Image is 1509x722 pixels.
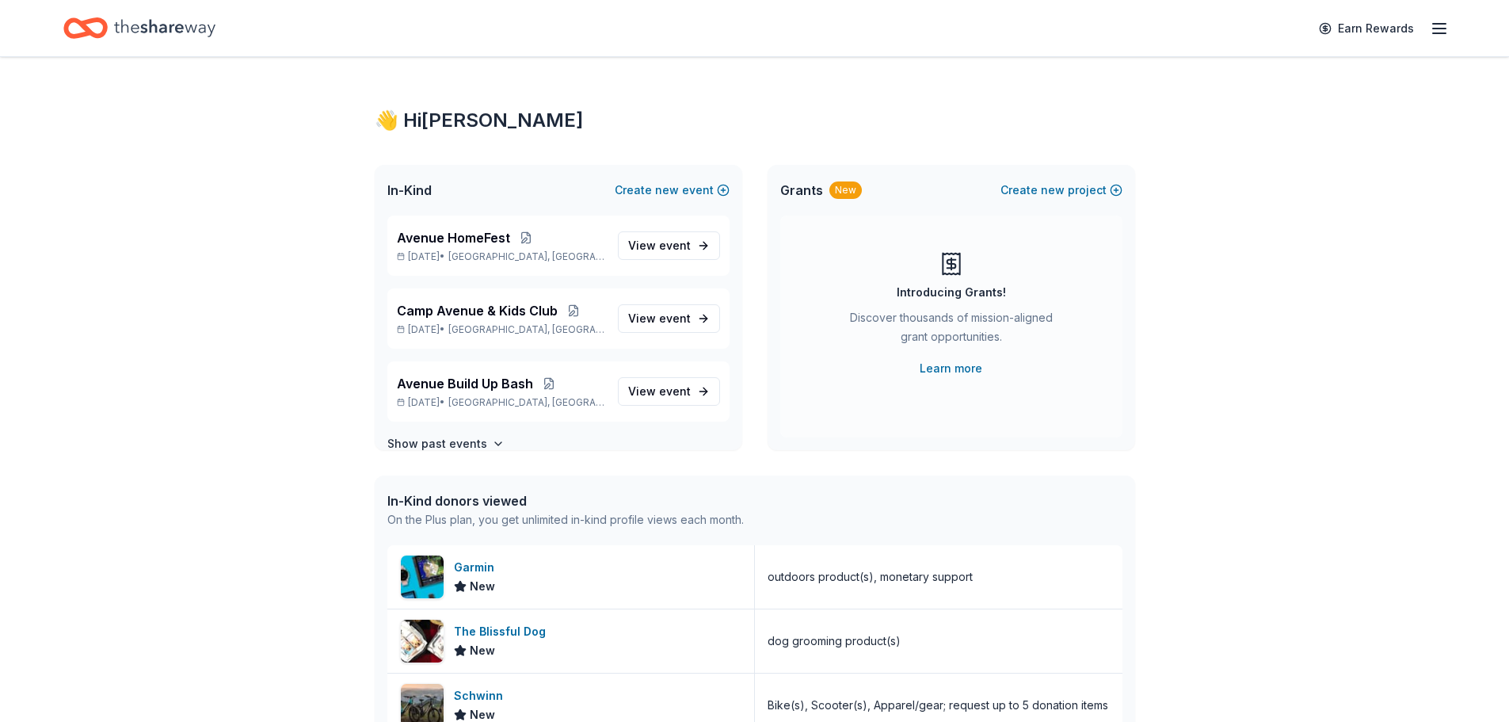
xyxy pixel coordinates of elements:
span: View [628,382,691,401]
span: In-Kind [387,181,432,200]
img: Image for The Blissful Dog [401,620,444,663]
span: event [659,239,691,252]
a: View event [618,377,720,406]
div: On the Plus plan, you get unlimited in-kind profile views each month. [387,510,744,529]
button: Createnewproject [1000,181,1122,200]
span: Camp Avenue & Kids Club [397,301,558,320]
span: [GEOGRAPHIC_DATA], [GEOGRAPHIC_DATA] [448,250,604,263]
span: Avenue HomeFest [397,228,510,247]
div: Schwinn [454,686,509,705]
span: event [659,311,691,325]
h4: Show past events [387,434,487,453]
span: new [1041,181,1065,200]
img: Image for Garmin [401,556,444,598]
div: outdoors product(s), monetary support [768,567,973,586]
div: In-Kind donors viewed [387,491,744,510]
div: dog grooming product(s) [768,632,901,651]
p: [DATE] • [397,323,605,336]
button: Createnewevent [615,181,730,200]
span: [GEOGRAPHIC_DATA], [GEOGRAPHIC_DATA] [448,396,604,409]
a: Home [63,10,215,47]
span: New [470,577,495,596]
span: View [628,309,691,328]
span: Grants [780,181,823,200]
a: View event [618,304,720,333]
div: New [829,181,862,199]
a: Earn Rewards [1309,14,1423,43]
div: Bike(s), Scooter(s), Apparel/gear; request up to 5 donation items [768,696,1108,715]
div: The Blissful Dog [454,622,552,641]
span: New [470,641,495,660]
div: Discover thousands of mission-aligned grant opportunities. [844,308,1059,353]
span: View [628,236,691,255]
a: Learn more [920,359,982,378]
div: Garmin [454,558,501,577]
span: new [655,181,679,200]
div: Introducing Grants! [897,283,1006,302]
a: View event [618,231,720,260]
p: [DATE] • [397,250,605,263]
span: [GEOGRAPHIC_DATA], [GEOGRAPHIC_DATA] [448,323,604,336]
button: Show past events [387,434,505,453]
p: [DATE] • [397,396,605,409]
span: Avenue Build Up Bash [397,374,533,393]
div: 👋 Hi [PERSON_NAME] [375,108,1135,133]
span: event [659,384,691,398]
